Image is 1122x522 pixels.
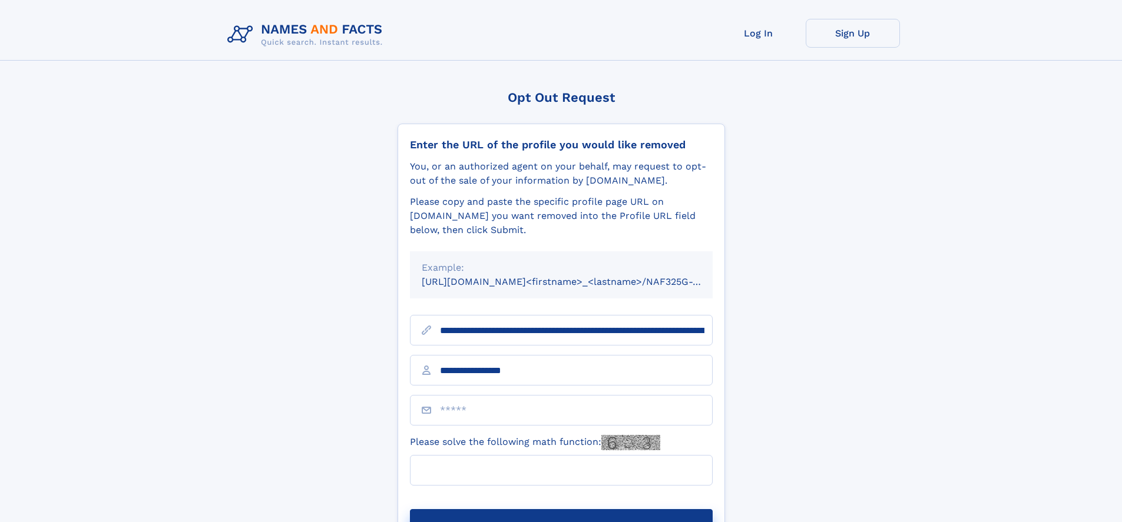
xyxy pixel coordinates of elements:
div: Please copy and paste the specific profile page URL on [DOMAIN_NAME] you want removed into the Pr... [410,195,713,237]
label: Please solve the following math function: [410,435,660,450]
div: Enter the URL of the profile you would like removed [410,138,713,151]
img: Logo Names and Facts [223,19,392,51]
div: Opt Out Request [398,90,725,105]
a: Sign Up [806,19,900,48]
small: [URL][DOMAIN_NAME]<firstname>_<lastname>/NAF325G-xxxxxxxx [422,276,735,287]
div: You, or an authorized agent on your behalf, may request to opt-out of the sale of your informatio... [410,159,713,188]
a: Log In [711,19,806,48]
div: Example: [422,261,701,275]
